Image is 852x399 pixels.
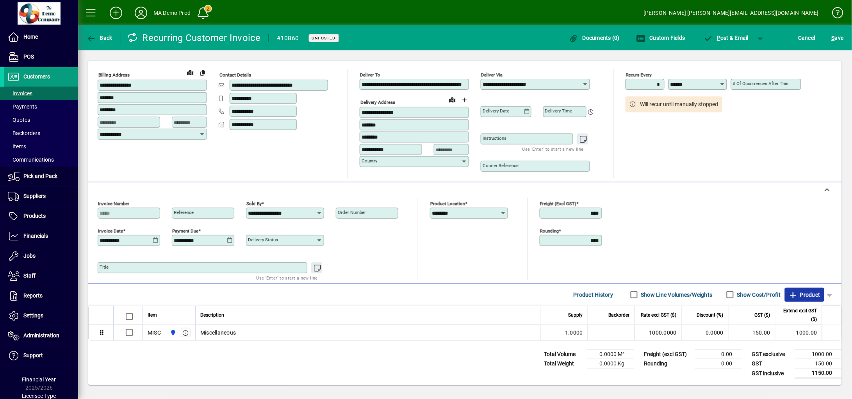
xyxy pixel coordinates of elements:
td: 1150.00 [795,369,842,378]
td: 0.0000 Kg [587,359,634,369]
a: Administration [4,326,78,346]
button: Profile [128,6,153,20]
span: Home [23,34,38,40]
td: 0.00 [695,359,742,369]
span: Jobs [23,253,36,259]
mat-label: Rounding [540,228,559,234]
span: Item [148,311,157,319]
span: Quotes [8,117,30,123]
span: Product History [574,289,613,301]
button: Documents (0) [567,31,622,45]
label: Show Line Volumes/Weights [640,291,713,299]
button: Copy to Delivery address [196,66,209,79]
span: Documents (0) [569,35,620,41]
a: View on map [184,66,196,78]
a: POS [4,47,78,67]
div: MA Demo Prod [153,7,191,19]
span: Extend excl GST ($) [780,306,817,324]
span: Settings [23,312,43,319]
a: Financials [4,226,78,246]
mat-label: Deliver To [360,72,380,78]
a: View on map [446,93,458,106]
mat-label: Instructions [483,135,506,141]
mat-label: Sold by [246,201,262,207]
span: Suppliers [23,193,46,199]
span: Will recur until manually stopped [640,100,718,109]
a: Jobs [4,246,78,266]
a: Products [4,207,78,226]
a: Settings [4,306,78,326]
div: 1000.0000 [640,329,677,337]
span: P [717,35,721,41]
span: Administration [23,332,59,338]
mat-label: Recurs every [626,72,652,78]
span: Products [23,213,46,219]
span: Communications [8,157,54,163]
span: Reports [23,292,43,299]
td: Freight (excl GST) [640,350,695,359]
span: Financial Year [22,376,56,383]
td: GST exclusive [748,350,795,359]
mat-label: Delivery status [248,237,278,242]
app-page-header-button: Back [78,31,121,45]
span: Cancel [799,32,816,44]
button: Product [785,288,824,302]
span: Auckland [168,328,177,337]
button: Cancel [797,31,818,45]
div: [PERSON_NAME] [PERSON_NAME][EMAIL_ADDRESS][DOMAIN_NAME] [643,7,819,19]
td: 1000.00 [795,350,842,359]
span: Supply [569,311,583,319]
td: 0.0000 [681,325,728,340]
a: Invoices [4,87,78,100]
span: ave [832,32,844,44]
span: Payments [8,103,37,110]
mat-label: Freight (excl GST) [540,201,576,207]
button: Custom Fields [634,31,687,45]
mat-label: Country [362,158,377,164]
span: Financials [23,233,48,239]
td: Total Weight [540,359,587,369]
span: Backorders [8,130,40,136]
span: Unposted [312,36,336,41]
span: Customers [23,73,50,80]
span: Description [200,311,224,319]
button: Choose address [458,94,471,106]
mat-label: Reference [174,210,194,215]
span: Invoices [8,90,32,96]
mat-label: Invoice number [98,201,129,207]
span: Rate excl GST ($) [641,311,677,319]
a: Backorders [4,126,78,140]
span: POS [23,53,34,60]
td: 1000.00 [775,325,822,340]
button: Product History [570,288,617,302]
mat-label: Deliver via [481,72,503,78]
a: Reports [4,286,78,306]
a: Pick and Pack [4,167,78,186]
td: GST [748,359,795,369]
button: Back [84,31,114,45]
a: Home [4,27,78,47]
mat-label: Courier Reference [483,163,519,168]
span: Pick and Pack [23,173,57,179]
a: Items [4,140,78,153]
a: Quotes [4,113,78,126]
a: Staff [4,266,78,286]
button: Post & Email [700,31,753,45]
td: 0.0000 M³ [587,350,634,359]
span: Miscellaneous [200,329,236,337]
div: #10860 [277,32,299,45]
mat-hint: Use 'Enter' to start a new line [522,144,584,153]
span: Back [86,35,112,41]
div: MISC [148,329,161,337]
mat-label: Payment due [172,228,198,234]
span: 1.0000 [565,329,583,337]
a: Suppliers [4,187,78,206]
mat-label: Title [100,264,109,270]
mat-label: Invoice date [98,228,123,234]
span: Staff [23,273,36,279]
span: Backorder [609,311,630,319]
span: ost & Email [704,35,749,41]
span: Custom Fields [636,35,685,41]
td: 150.00 [795,359,842,369]
td: 150.00 [728,325,775,340]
